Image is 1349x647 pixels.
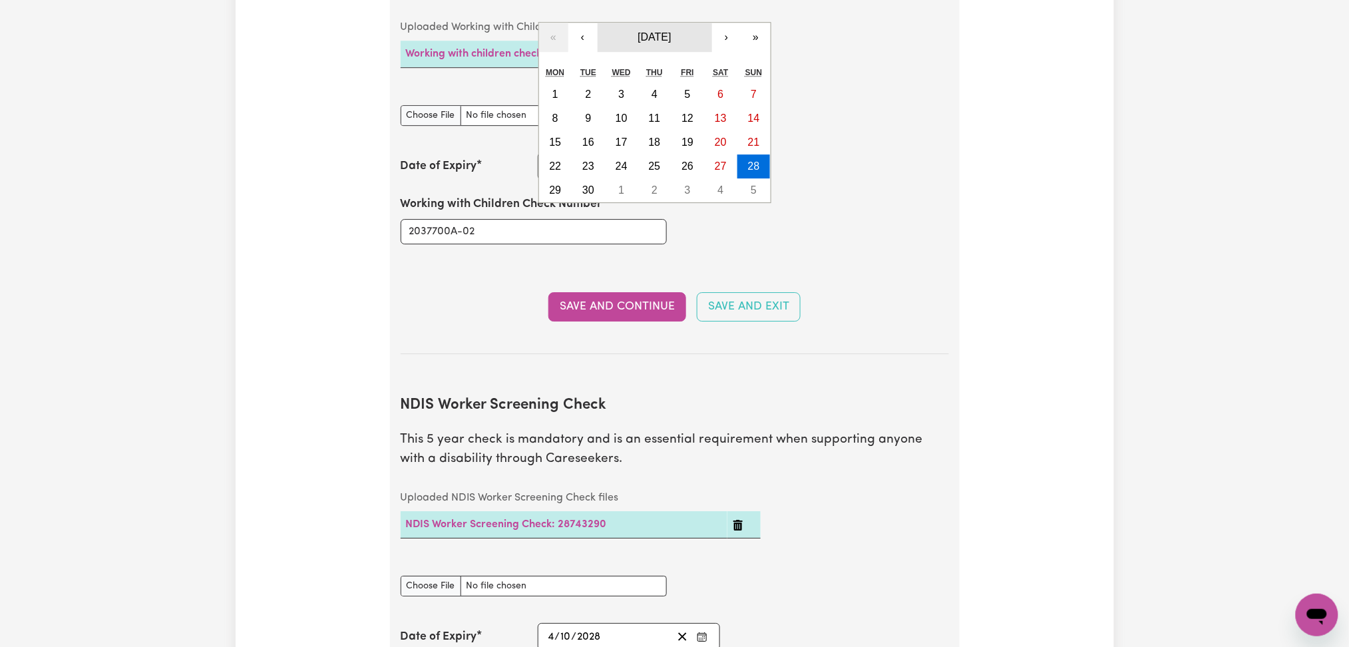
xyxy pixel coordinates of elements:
[704,83,737,107] button: September 6, 2025
[612,68,631,77] abbr: Wednesday
[401,628,477,646] label: Date of Expiry
[582,160,594,172] abbr: September 23, 2025
[712,23,741,52] button: ›
[717,184,723,196] abbr: October 4, 2025
[572,178,605,202] button: September 30, 2025
[605,178,638,202] button: October 1, 2025
[713,68,728,77] abbr: Saturday
[646,68,663,77] abbr: Thursday
[741,23,771,52] button: »
[549,160,561,172] abbr: September 22, 2025
[548,292,686,322] button: Save and Continue
[693,628,711,646] button: Enter the Date of Expiry of your NDIS Worker Screening Check
[605,83,638,107] button: September 3, 2025
[586,112,592,124] abbr: September 9, 2025
[652,184,658,196] abbr: October 2, 2025
[1296,594,1338,636] iframe: Button to launch messaging window
[572,130,605,154] button: September 16, 2025
[638,83,672,107] button: September 4, 2025
[671,83,704,107] button: September 5, 2025
[681,160,693,172] abbr: September 26, 2025
[572,154,605,178] button: September 23, 2025
[638,154,672,178] button: September 25, 2025
[697,292,801,322] button: Save and Exit
[549,184,561,196] abbr: September 29, 2025
[552,89,558,100] abbr: September 1, 2025
[616,136,628,148] abbr: September 17, 2025
[552,112,558,124] abbr: September 8, 2025
[616,112,628,124] abbr: September 10, 2025
[560,628,572,646] input: --
[605,130,638,154] button: September 17, 2025
[401,485,761,511] caption: Uploaded NDIS Worker Screening Check files
[401,397,949,415] h2: NDIS Worker Screening Check
[681,68,693,77] abbr: Friday
[401,196,602,213] label: Working with Children Check Number
[580,68,596,77] abbr: Tuesday
[577,628,602,646] input: ----
[555,631,560,643] span: /
[582,136,594,148] abbr: September 16, 2025
[401,14,761,41] caption: Uploaded Working with Children Check files
[704,107,737,130] button: September 13, 2025
[546,68,564,77] abbr: Monday
[649,136,661,148] abbr: September 18, 2025
[751,89,757,100] abbr: September 7, 2025
[671,178,704,202] button: October 3, 2025
[539,154,572,178] button: September 22, 2025
[406,49,670,59] a: Working with children check certificate: 2037700A-01
[539,178,572,202] button: September 29, 2025
[539,107,572,130] button: September 8, 2025
[685,89,691,100] abbr: September 5, 2025
[539,83,572,107] button: September 1, 2025
[549,136,561,148] abbr: September 15, 2025
[748,160,760,172] abbr: September 28, 2025
[737,154,771,178] button: September 28, 2025
[401,158,477,175] label: Date of Expiry
[406,519,607,530] a: NDIS Worker Screening Check: 28743290
[751,184,757,196] abbr: October 5, 2025
[638,107,672,130] button: September 11, 2025
[671,130,704,154] button: September 19, 2025
[745,68,762,77] abbr: Sunday
[568,23,598,52] button: ‹
[685,184,691,196] abbr: October 3, 2025
[717,89,723,100] abbr: September 6, 2025
[572,107,605,130] button: September 9, 2025
[638,130,672,154] button: September 18, 2025
[733,517,743,533] button: Delete NDIS Worker Screening Check: 28743290
[737,178,771,202] button: October 5, 2025
[638,178,672,202] button: October 2, 2025
[572,83,605,107] button: September 2, 2025
[737,130,771,154] button: September 21, 2025
[616,160,628,172] abbr: September 24, 2025
[618,184,624,196] abbr: October 1, 2025
[649,160,661,172] abbr: September 25, 2025
[652,89,658,100] abbr: September 4, 2025
[539,23,568,52] button: «
[704,178,737,202] button: October 4, 2025
[672,628,693,646] button: Clear date
[704,130,737,154] button: September 20, 2025
[618,89,624,100] abbr: September 3, 2025
[681,112,693,124] abbr: September 12, 2025
[737,107,771,130] button: September 14, 2025
[681,136,693,148] abbr: September 19, 2025
[605,107,638,130] button: September 10, 2025
[638,31,671,43] span: [DATE]
[704,154,737,178] button: September 27, 2025
[748,112,760,124] abbr: September 14, 2025
[748,136,760,148] abbr: September 21, 2025
[715,136,727,148] abbr: September 20, 2025
[582,184,594,196] abbr: September 30, 2025
[539,130,572,154] button: September 15, 2025
[715,112,727,124] abbr: September 13, 2025
[548,628,555,646] input: --
[598,23,712,52] button: [DATE]
[572,631,577,643] span: /
[671,107,704,130] button: September 12, 2025
[605,154,638,178] button: September 24, 2025
[737,83,771,107] button: September 7, 2025
[401,431,949,469] p: This 5 year check is mandatory and is an essential requirement when supporting anyone with a disa...
[649,112,661,124] abbr: September 11, 2025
